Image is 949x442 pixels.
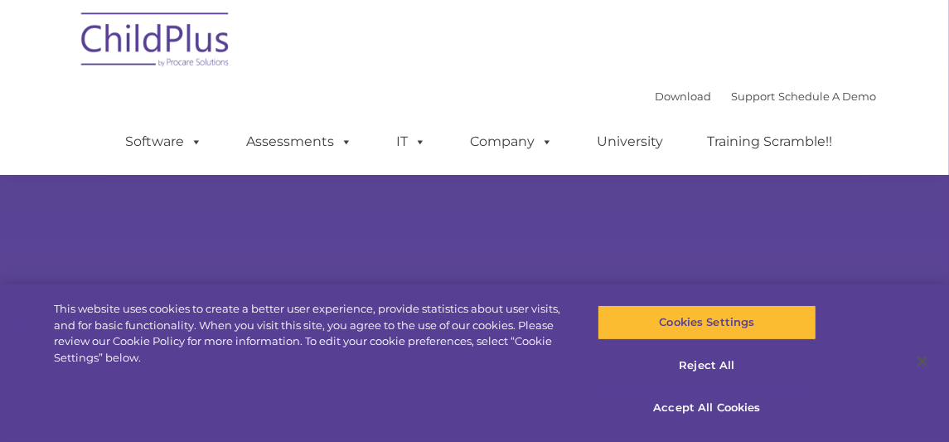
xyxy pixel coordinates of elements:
[109,125,220,158] a: Software
[54,301,569,366] div: This website uses cookies to create a better user experience, provide statistics about user visit...
[230,125,370,158] a: Assessments
[581,125,680,158] a: University
[454,125,570,158] a: Company
[656,90,877,103] font: |
[598,305,816,340] button: Cookies Settings
[779,90,877,103] a: Schedule A Demo
[598,391,816,425] button: Accept All Cookies
[73,1,239,84] img: ChildPlus by Procare Solutions
[656,90,712,103] a: Download
[732,90,776,103] a: Support
[904,343,941,380] button: Close
[380,125,443,158] a: IT
[598,348,816,383] button: Reject All
[691,125,850,158] a: Training Scramble!!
